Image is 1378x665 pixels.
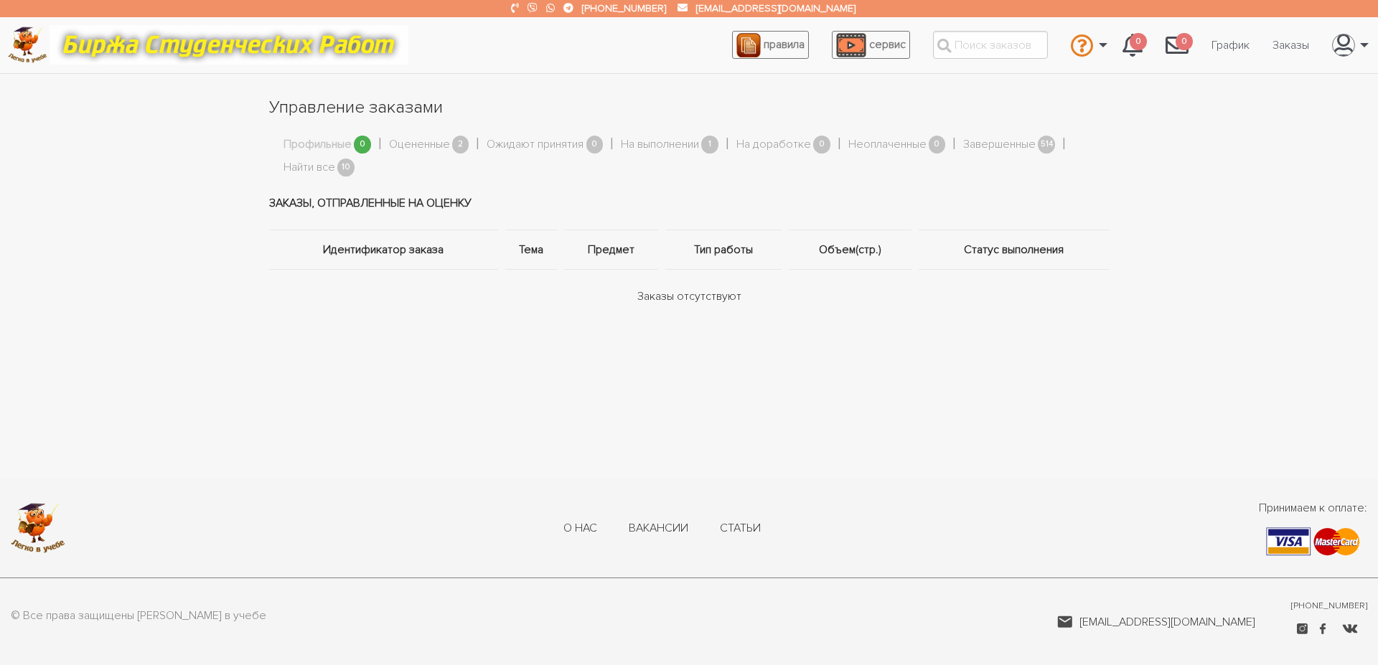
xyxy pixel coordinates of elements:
a: 0 [1111,26,1154,65]
span: 0 [813,136,830,154]
p: © Все права защищены [PERSON_NAME] в учебе [11,607,266,626]
a: Статьи [720,521,761,537]
input: Поиск заказов [933,31,1048,59]
a: Найти все [283,159,335,177]
span: правила [764,37,805,52]
a: [PHONE_NUMBER] [1291,600,1367,613]
a: График [1200,32,1261,59]
span: [EMAIL_ADDRESS][DOMAIN_NAME] [1079,613,1255,631]
h1: Управление заказами [269,95,1109,120]
th: Предмет [561,230,661,270]
a: правила [732,31,809,59]
span: Принимаем к оплате: [1259,499,1367,517]
a: сервис [832,31,910,59]
img: motto-12e01f5a76059d5f6a28199ef077b1f78e012cfde436ab5cf1d4517935686d32.gif [50,25,408,65]
span: 10 [337,159,355,176]
a: На доработке [736,136,811,154]
span: 0 [354,136,371,154]
a: 0 [1154,26,1200,65]
img: play_icon-49f7f135c9dc9a03216cfdbccbe1e3994649169d890fb554cedf0eac35a01ba8.png [836,33,866,57]
a: Ожидают принятия [487,136,583,154]
a: Вакансии [629,521,688,537]
th: Идентификатор заказа [269,230,502,270]
a: [EMAIL_ADDRESS][DOMAIN_NAME] [696,2,856,14]
td: Заказы, отправленные на оценку [269,176,1109,230]
a: Заказы [1261,32,1321,59]
span: 0 [1130,33,1147,51]
img: logo-c4363faeb99b52c628a42810ed6dfb4293a56d4e4775eb116515dfe7f33672af.png [11,503,65,553]
img: logo-c4363faeb99b52c628a42810ed6dfb4293a56d4e4775eb116515dfe7f33672af.png [8,27,47,63]
a: На выполнении [621,136,699,154]
span: 0 [929,136,946,154]
span: сервис [869,37,906,52]
a: Завершенные [963,136,1036,154]
span: 0 [1176,33,1193,51]
th: Тип работы [662,230,785,270]
a: [EMAIL_ADDRESS][DOMAIN_NAME] [1057,613,1255,631]
span: 1 [701,136,718,154]
a: [PHONE_NUMBER] [582,2,666,14]
th: Статус выполнения [915,230,1109,270]
img: payment-9f1e57a40afa9551f317c30803f4599b5451cfe178a159d0fc6f00a10d51d3ba.png [1266,527,1360,556]
a: Профильные [283,136,352,154]
a: Оцененные [389,136,450,154]
a: Неоплаченные [848,136,927,154]
span: 514 [1038,136,1055,154]
span: 2 [452,136,469,154]
th: Тема [502,230,561,270]
a: О нас [563,521,597,537]
img: agreement_icon-feca34a61ba7f3d1581b08bc946b2ec1ccb426f67415f344566775c155b7f62c.png [736,33,761,57]
td: Заказы отсутствуют [269,270,1109,324]
span: 0 [586,136,604,154]
th: Объем(стр.) [785,230,916,270]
